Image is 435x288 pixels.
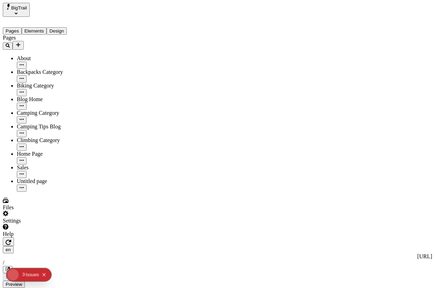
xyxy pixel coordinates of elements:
[17,69,100,75] div: Backpacks Category
[3,218,100,224] div: Settings
[17,164,100,171] div: Sales
[22,27,47,35] button: Elements
[11,5,27,10] span: BigTrail
[13,41,24,50] button: Add new
[3,273,30,281] button: Desktop
[17,124,100,130] div: Camping Tips Blog
[3,3,30,17] button: Select site
[3,6,102,12] p: Cookie Test Route
[6,282,22,287] span: Preview
[3,253,432,260] div: [URL]
[3,204,100,211] div: Files
[3,260,432,266] div: /
[3,246,14,253] button: Open locale picker
[3,27,22,35] button: Pages
[17,110,100,116] div: Camping Category
[6,247,11,252] span: en
[3,231,100,237] div: Help
[47,27,67,35] button: Design
[6,274,23,280] span: Desktop
[17,178,100,184] div: Untitled page
[17,96,100,103] div: Blog Home
[17,83,100,89] div: Biking Category
[17,151,100,157] div: Home Page
[17,137,100,143] div: Climbing Category
[3,35,100,41] div: Pages
[3,281,25,288] button: Preview
[17,55,100,62] div: About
